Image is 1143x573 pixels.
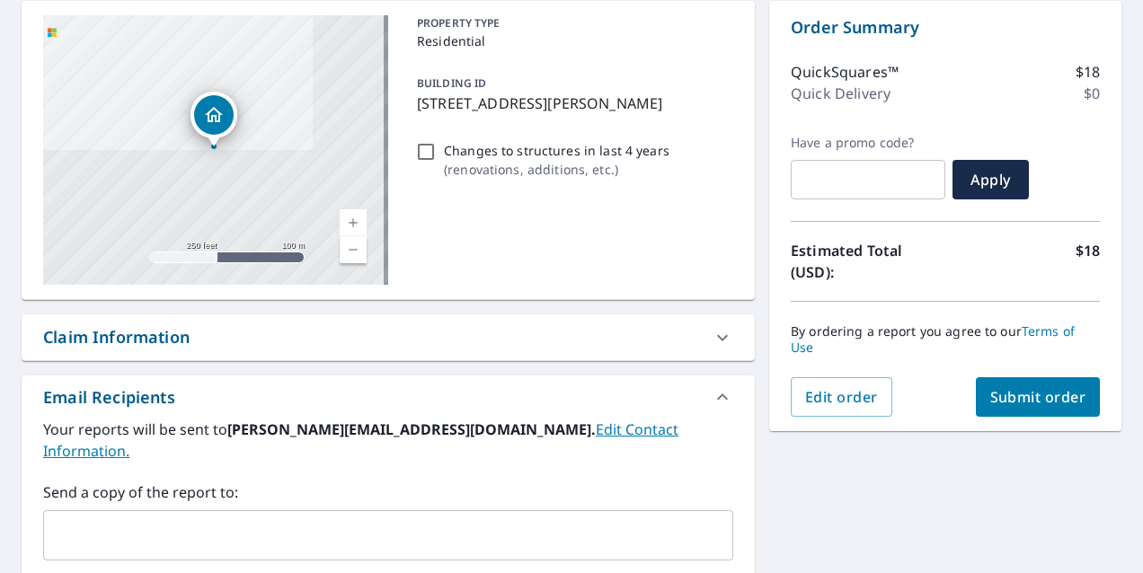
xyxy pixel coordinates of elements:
p: [STREET_ADDRESS][PERSON_NAME] [417,93,726,114]
div: Email Recipients [22,375,755,419]
div: Dropped pin, building 1, Residential property, 6130 Hamman St Houston, TX 77007 [190,92,237,147]
p: $18 [1076,61,1100,83]
label: Send a copy of the report to: [43,481,733,503]
a: Terms of Use [791,322,1075,356]
p: QuickSquares™ [791,61,899,83]
label: Your reports will be sent to [43,419,733,462]
p: $18 [1076,240,1100,283]
p: Changes to structures in last 4 years [444,141,669,160]
p: Estimated Total (USD): [791,240,945,283]
button: Apply [952,160,1029,199]
p: Order Summary [791,15,1100,40]
div: Email Recipients [43,385,175,410]
p: ( renovations, additions, etc. ) [444,160,669,179]
div: Claim Information [22,314,755,360]
label: Have a promo code? [791,135,945,151]
p: $0 [1084,83,1100,104]
p: PROPERTY TYPE [417,15,726,31]
span: Submit order [990,387,1086,407]
p: Residential [417,31,726,50]
button: Edit order [791,377,892,417]
a: Current Level 17, Zoom Out [340,236,367,263]
p: BUILDING ID [417,75,486,91]
span: Edit order [805,387,878,407]
button: Submit order [976,377,1101,417]
span: Apply [967,170,1015,190]
a: Current Level 17, Zoom In [340,209,367,236]
b: [PERSON_NAME][EMAIL_ADDRESS][DOMAIN_NAME]. [227,419,596,439]
div: Claim Information [43,325,190,349]
p: Quick Delivery [791,83,890,104]
p: By ordering a report you agree to our [791,323,1100,356]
